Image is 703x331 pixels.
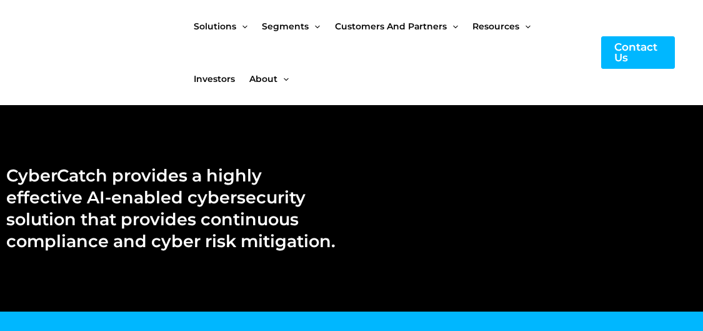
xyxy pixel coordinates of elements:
[601,36,675,69] a: Contact Us
[22,27,172,79] img: CyberCatch
[194,53,249,105] a: Investors
[249,53,277,105] span: About
[277,53,289,105] span: Menu Toggle
[194,53,235,105] span: Investors
[6,165,339,252] h2: CyberCatch provides a highly effective AI-enabled cybersecurity solution that provides continuous...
